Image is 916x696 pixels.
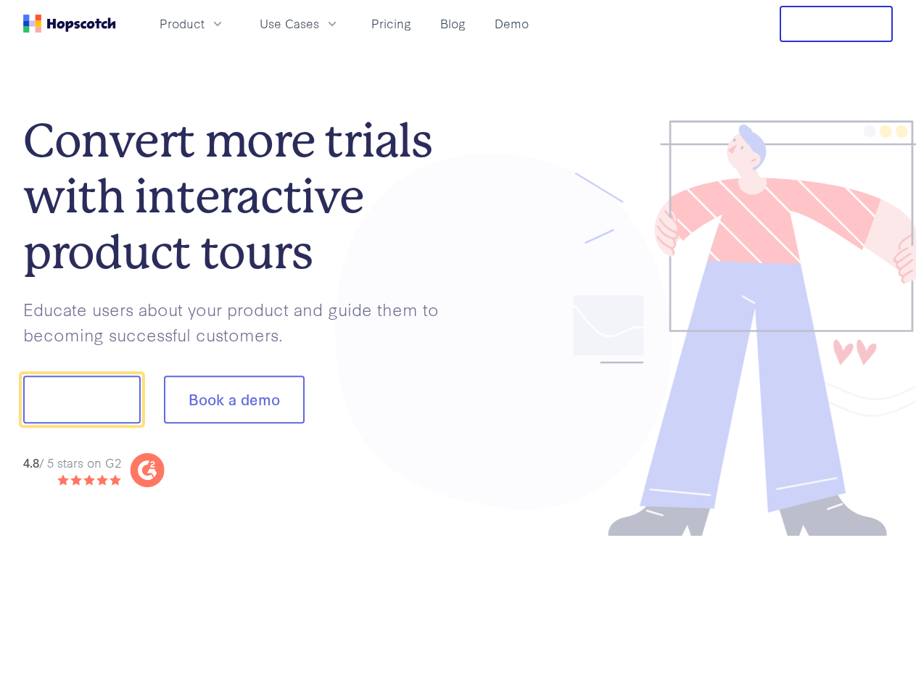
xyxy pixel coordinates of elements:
a: Blog [434,12,471,36]
button: Product [151,12,234,36]
a: Home [23,14,116,33]
p: Educate users about your product and guide them to becoming successful customers. [23,297,458,347]
strong: 4.8 [23,454,39,471]
button: Free Trial [780,6,893,42]
span: Product [160,14,205,33]
button: Show me! [23,376,141,424]
a: Pricing [366,12,417,36]
span: Use Cases [260,14,319,33]
a: Demo [489,12,535,36]
div: / 5 stars on G2 [23,454,121,472]
h1: Convert more trials with interactive product tours [23,113,458,280]
button: Use Cases [251,12,348,36]
button: Book a demo [164,376,305,424]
